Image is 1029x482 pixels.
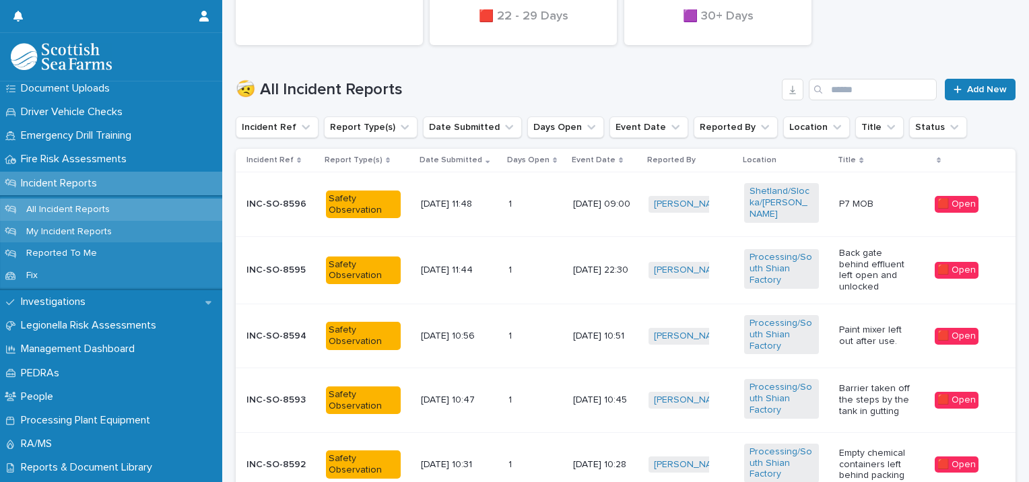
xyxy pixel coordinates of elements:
[326,256,401,285] div: Safety Observation
[573,199,638,210] p: [DATE] 09:00
[15,106,133,118] p: Driver Vehicle Checks
[325,153,383,168] p: Report Type(s)
[15,438,63,450] p: RA/MS
[326,386,401,415] div: Safety Observation
[527,116,604,138] button: Days Open
[909,116,967,138] button: Status
[967,85,1007,94] span: Add New
[326,191,401,219] div: Safety Observation
[15,82,121,95] p: Document Uploads
[236,368,1016,432] tr: INC-SO-8593Safety Observation[DATE] 10:4711 [DATE] 10:45[PERSON_NAME] Processing/South Shian Fact...
[246,153,294,168] p: Incident Ref
[839,324,914,347] p: Paint mixer left out after use.
[236,116,319,138] button: Incident Ref
[573,265,638,276] p: [DATE] 22:30
[421,199,496,210] p: [DATE] 11:48
[11,43,112,70] img: bPIBxiqnSb2ggTQWdOVV
[647,9,789,38] div: 🟪 30+ Days
[809,79,937,100] input: Search
[750,186,814,219] a: Shetland/Slocka/[PERSON_NAME]
[855,116,904,138] button: Title
[654,199,727,210] a: [PERSON_NAME]
[246,394,315,406] p: INC-SO-8593
[573,459,638,471] p: [DATE] 10:28
[839,383,914,417] p: Barrier taken off the steps by the tank in gutting
[750,252,814,285] a: Processing/South Shian Factory
[935,456,978,473] div: 🟥 Open
[421,331,496,342] p: [DATE] 10:56
[572,153,616,168] p: Event Date
[508,262,514,276] p: 1
[935,328,978,345] div: 🟥 Open
[508,392,514,406] p: 1
[15,270,48,281] p: Fix
[508,456,514,471] p: 1
[453,9,594,38] div: 🟥 22 - 29 Days
[935,196,978,213] div: 🟥 Open
[236,304,1016,368] tr: INC-SO-8594Safety Observation[DATE] 10:5611 [DATE] 10:51[PERSON_NAME] Processing/South Shian Fact...
[750,446,814,480] a: Processing/South Shian Factory
[236,236,1016,304] tr: INC-SO-8595Safety Observation[DATE] 11:4411 [DATE] 22:30[PERSON_NAME] Processing/South Shian Fact...
[236,80,776,100] h1: 🤕 All Incident Reports
[839,199,914,210] p: P7 MOB
[838,153,856,168] p: Title
[15,204,121,215] p: All Incident Reports
[15,177,108,190] p: Incident Reports
[15,343,145,355] p: Management Dashboard
[15,390,64,403] p: People
[246,199,315,210] p: INC-SO-8596
[326,322,401,350] div: Safety Observation
[423,116,522,138] button: Date Submitted
[15,414,161,427] p: Processing Plant Equipment
[421,459,496,471] p: [DATE] 10:31
[654,331,727,342] a: [PERSON_NAME]
[935,392,978,409] div: 🟥 Open
[15,248,108,259] p: Reported To Me
[935,262,978,279] div: 🟥 Open
[421,394,496,406] p: [DATE] 10:47
[15,367,70,380] p: PEDRAs
[945,79,1016,100] a: Add New
[573,394,638,406] p: [DATE] 10:45
[246,331,315,342] p: INC-SO-8594
[573,331,638,342] p: [DATE] 10:51
[15,296,96,308] p: Investigations
[743,153,776,168] p: Location
[647,153,696,168] p: Reported By
[507,153,550,168] p: Days Open
[15,153,137,166] p: Fire Risk Assessments
[508,196,514,210] p: 1
[246,459,315,471] p: INC-SO-8592
[326,450,401,479] div: Safety Observation
[15,226,123,238] p: My Incident Reports
[839,448,914,481] p: Empty chemical containers left behind packing
[15,129,142,142] p: Emergency Drill Training
[236,172,1016,236] tr: INC-SO-8596Safety Observation[DATE] 11:4811 [DATE] 09:00[PERSON_NAME] Shetland/Slocka/[PERSON_NAM...
[508,328,514,342] p: 1
[15,319,167,332] p: Legionella Risk Assessments
[783,116,850,138] button: Location
[654,459,727,471] a: [PERSON_NAME]
[609,116,688,138] button: Event Date
[839,248,914,293] p: Back gate behind effluent left open and unlocked
[694,116,778,138] button: Reported By
[420,153,482,168] p: Date Submitted
[246,265,315,276] p: INC-SO-8595
[15,461,163,474] p: Reports & Document Library
[750,382,814,415] a: Processing/South Shian Factory
[324,116,418,138] button: Report Type(s)
[421,265,496,276] p: [DATE] 11:44
[750,318,814,351] a: Processing/South Shian Factory
[654,394,727,406] a: [PERSON_NAME]
[654,265,727,276] a: [PERSON_NAME]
